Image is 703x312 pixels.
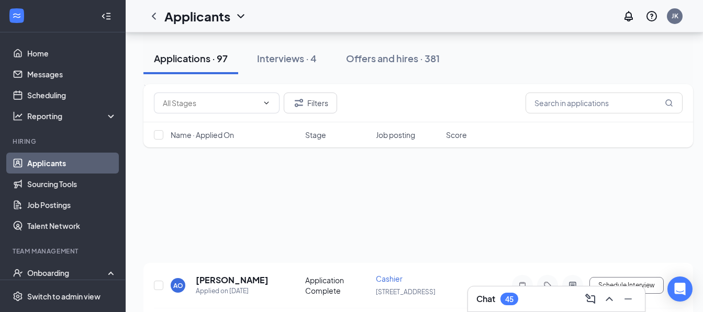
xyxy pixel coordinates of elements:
[541,281,554,290] svg: Tag
[171,130,234,140] span: Name · Applied On
[257,52,317,65] div: Interviews · 4
[584,293,597,305] svg: ComposeMessage
[101,11,111,21] svg: Collapse
[672,11,678,20] div: JK
[476,293,495,305] h3: Chat
[603,293,616,305] svg: ChevronUp
[667,276,693,302] div: Open Intercom Messenger
[13,137,115,146] div: Hiring
[601,291,618,307] button: ChevronUp
[27,215,117,236] a: Talent Network
[196,286,269,296] div: Applied on [DATE]
[27,111,117,121] div: Reporting
[526,93,683,113] input: Search in applications
[13,268,23,278] svg: UserCheck
[173,281,183,290] div: AO
[27,174,117,194] a: Sourcing Tools
[148,10,160,22] svg: ChevronLeft
[376,288,436,296] span: [STREET_ADDRESS]
[622,10,635,22] svg: Notifications
[27,43,117,64] a: Home
[516,281,529,290] svg: Note
[284,93,337,113] button: Filter Filters
[622,293,634,305] svg: Minimize
[13,111,23,121] svg: Analysis
[589,277,664,294] button: Schedule Interview
[27,153,117,174] a: Applicants
[645,10,658,22] svg: QuestionInfo
[12,10,22,21] svg: WorkstreamLogo
[376,130,415,140] span: Job posting
[196,274,269,286] h5: [PERSON_NAME]
[163,97,258,109] input: All Stages
[346,52,440,65] div: Offers and hires · 381
[505,295,514,304] div: 45
[235,10,247,22] svg: ChevronDown
[446,130,467,140] span: Score
[27,268,108,278] div: Onboarding
[376,274,403,283] span: Cashier
[305,130,326,140] span: Stage
[665,99,673,107] svg: MagnifyingGlass
[262,99,271,107] svg: ChevronDown
[27,194,117,215] a: Job Postings
[27,64,117,85] a: Messages
[566,281,579,290] svg: ActiveChat
[27,291,101,302] div: Switch to admin view
[13,291,23,302] svg: Settings
[27,85,117,106] a: Scheduling
[13,247,115,256] div: Team Management
[620,291,637,307] button: Minimize
[582,291,599,307] button: ComposeMessage
[154,52,228,65] div: Applications · 97
[305,275,370,296] div: Application Complete
[293,97,305,109] svg: Filter
[164,7,230,25] h1: Applicants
